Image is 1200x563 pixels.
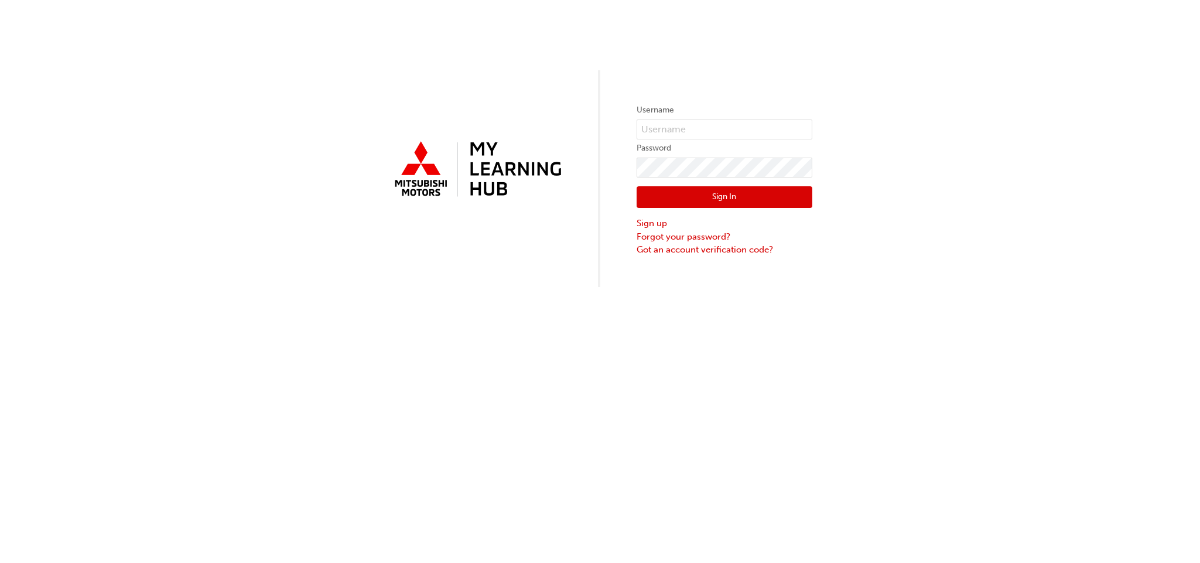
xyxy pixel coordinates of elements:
input: Username [637,120,812,139]
a: Got an account verification code? [637,243,812,257]
label: Password [637,141,812,155]
button: Sign In [637,186,812,209]
a: Sign up [637,217,812,230]
img: mmal [388,137,564,203]
label: Username [637,103,812,117]
a: Forgot your password? [637,230,812,244]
